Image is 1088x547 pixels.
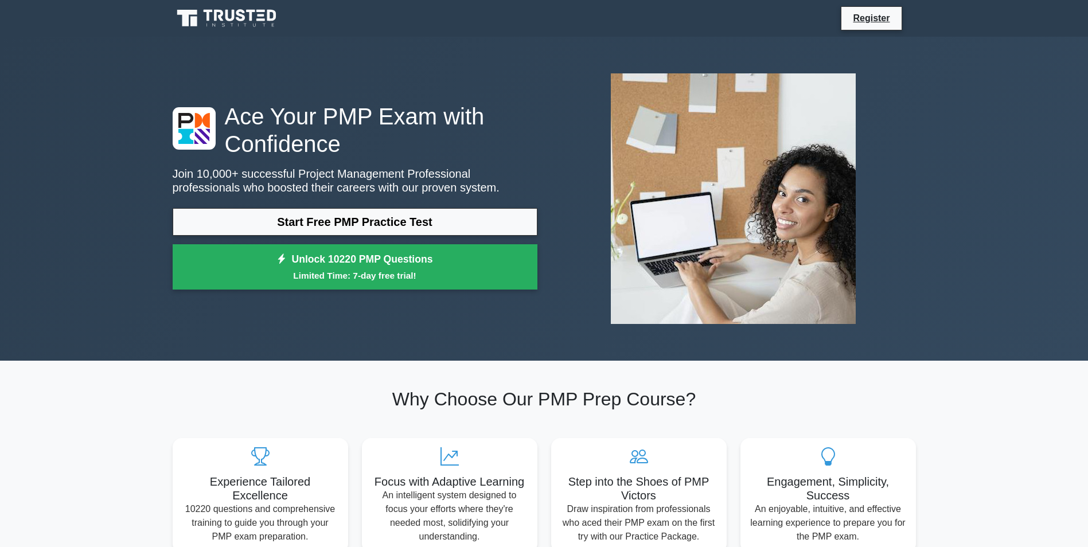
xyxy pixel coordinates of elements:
[187,269,523,282] small: Limited Time: 7-day free trial!
[560,502,717,544] p: Draw inspiration from professionals who aced their PMP exam on the first try with our Practice Pa...
[371,475,528,489] h5: Focus with Adaptive Learning
[173,388,916,410] h2: Why Choose Our PMP Prep Course?
[173,208,537,236] a: Start Free PMP Practice Test
[182,475,339,502] h5: Experience Tailored Excellence
[846,11,896,25] a: Register
[750,502,907,544] p: An enjoyable, intuitive, and effective learning experience to prepare you for the PMP exam.
[182,502,339,544] p: 10220 questions and comprehensive training to guide you through your PMP exam preparation.
[560,475,717,502] h5: Step into the Shoes of PMP Victors
[173,244,537,290] a: Unlock 10220 PMP QuestionsLimited Time: 7-day free trial!
[173,103,537,158] h1: Ace Your PMP Exam with Confidence
[173,167,537,194] p: Join 10,000+ successful Project Management Professional professionals who boosted their careers w...
[371,489,528,544] p: An intelligent system designed to focus your efforts where they're needed most, solidifying your ...
[750,475,907,502] h5: Engagement, Simplicity, Success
